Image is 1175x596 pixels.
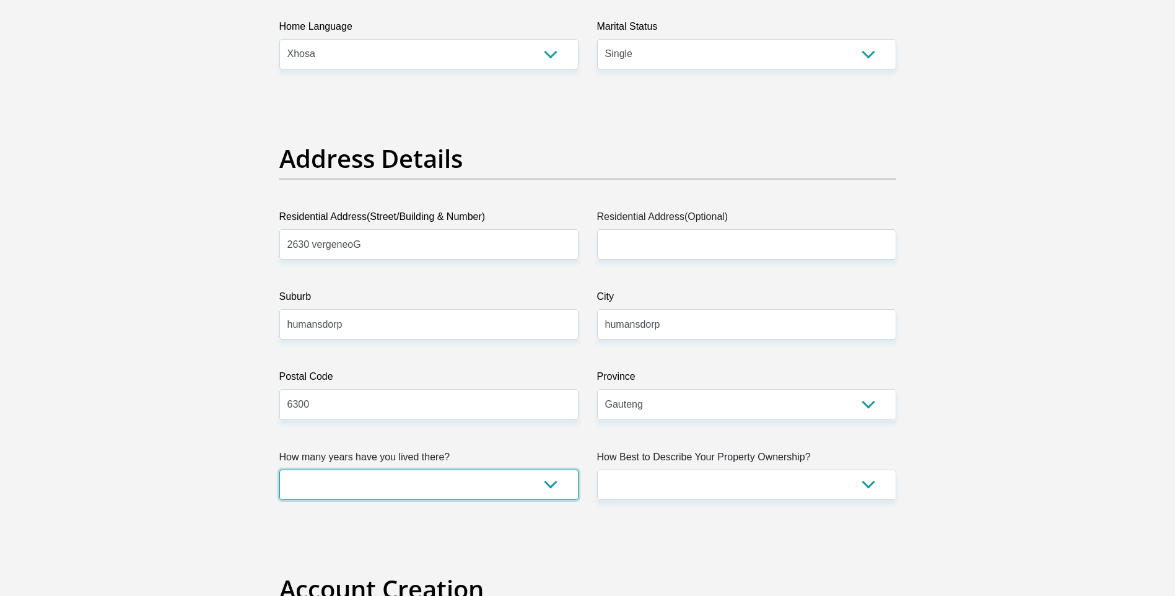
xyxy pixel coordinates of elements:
[597,450,896,470] label: How Best to Describe Your Property Ownership?
[279,19,579,39] label: Home Language
[597,19,896,39] label: Marital Status
[597,229,896,260] input: Address line 2 (Optional)
[597,470,896,500] select: Please select a value
[279,209,579,229] label: Residential Address(Street/Building & Number)
[597,389,896,419] select: Please Select a Province
[279,289,579,309] label: Suburb
[279,470,579,500] select: Please select a value
[597,309,896,340] input: City
[279,309,579,340] input: Suburb
[279,389,579,419] input: Postal Code
[279,144,896,173] h2: Address Details
[597,369,896,389] label: Province
[597,289,896,309] label: City
[279,450,579,470] label: How many years have you lived there?
[279,229,579,260] input: Valid residential address
[279,369,579,389] label: Postal Code
[597,209,896,229] label: Residential Address(Optional)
